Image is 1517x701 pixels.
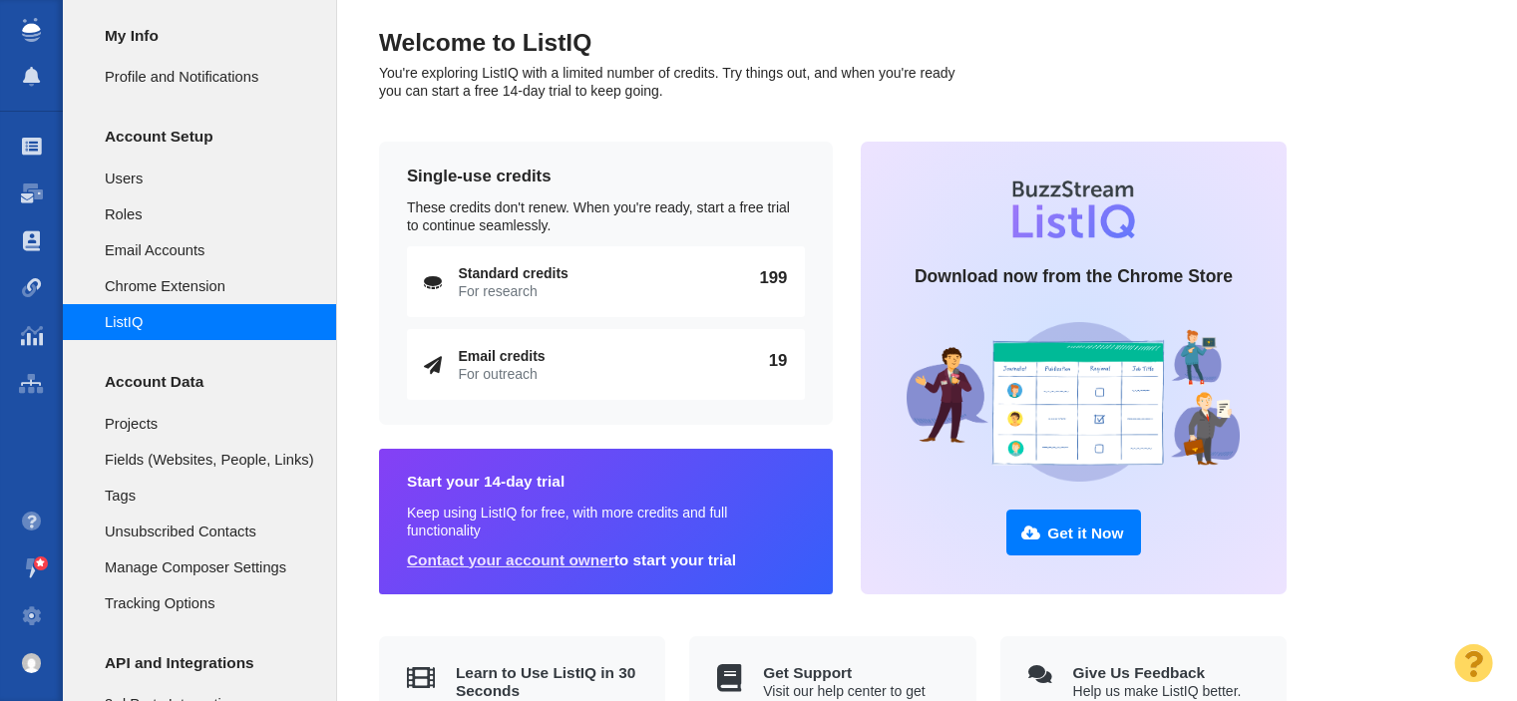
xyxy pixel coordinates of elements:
span: Users [105,168,314,189]
img: logo-listIQ-no-bee.png [1012,180,1134,238]
h6: Learn to Use ListIQ in 30 Seconds [456,664,637,701]
h6: Give Us Feedback [1073,664,1259,682]
img: c9363fb76f5993e53bff3b340d5c230a [22,653,42,673]
h4: 19 [769,351,788,371]
h4: Single-use credits [407,167,805,186]
span: Profile and Notifications [105,66,314,88]
strong: Email credits [458,348,545,364]
span: These credits don't renew. When you're ready, start a free trial to continue seamlessly. [407,198,805,234]
img: buzzstream_logo_iconsimple.png [22,18,40,42]
span: You're exploring ListIQ with a limited number of credits. Try things out, and when you're ready y... [379,65,955,99]
span: Unsubscribed Contacts [105,521,314,542]
div: For outreach [458,365,752,383]
h5: Download now from the Chrome Store [915,266,1233,287]
span: Email Accounts [105,239,314,261]
span: ListIQ [105,311,314,333]
span: Roles [105,203,314,225]
span: Tracking Options [105,592,314,614]
span: Tags [105,485,314,507]
a: Get it Now [1006,510,1142,555]
span: Projects [105,413,314,435]
h6: to start your trial [407,551,805,569]
span: Keep using ListIQ for free, with more credits and full functionality [407,504,805,539]
h4: 199 [759,268,787,288]
span: Fields (Websites, People, Links) [105,449,314,471]
img: montage-listIQ.png [907,322,1240,482]
h6: Get Support [763,664,948,682]
span: Manage Composer Settings [105,556,314,578]
strong: Standard credits [458,265,568,281]
h6: Start your 14-day trial [407,473,805,491]
a: Contact your account owner [407,551,614,568]
div: For research [458,282,743,300]
span: Chrome Extension [105,275,314,297]
h3: Welcome to ListIQ [379,28,977,57]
